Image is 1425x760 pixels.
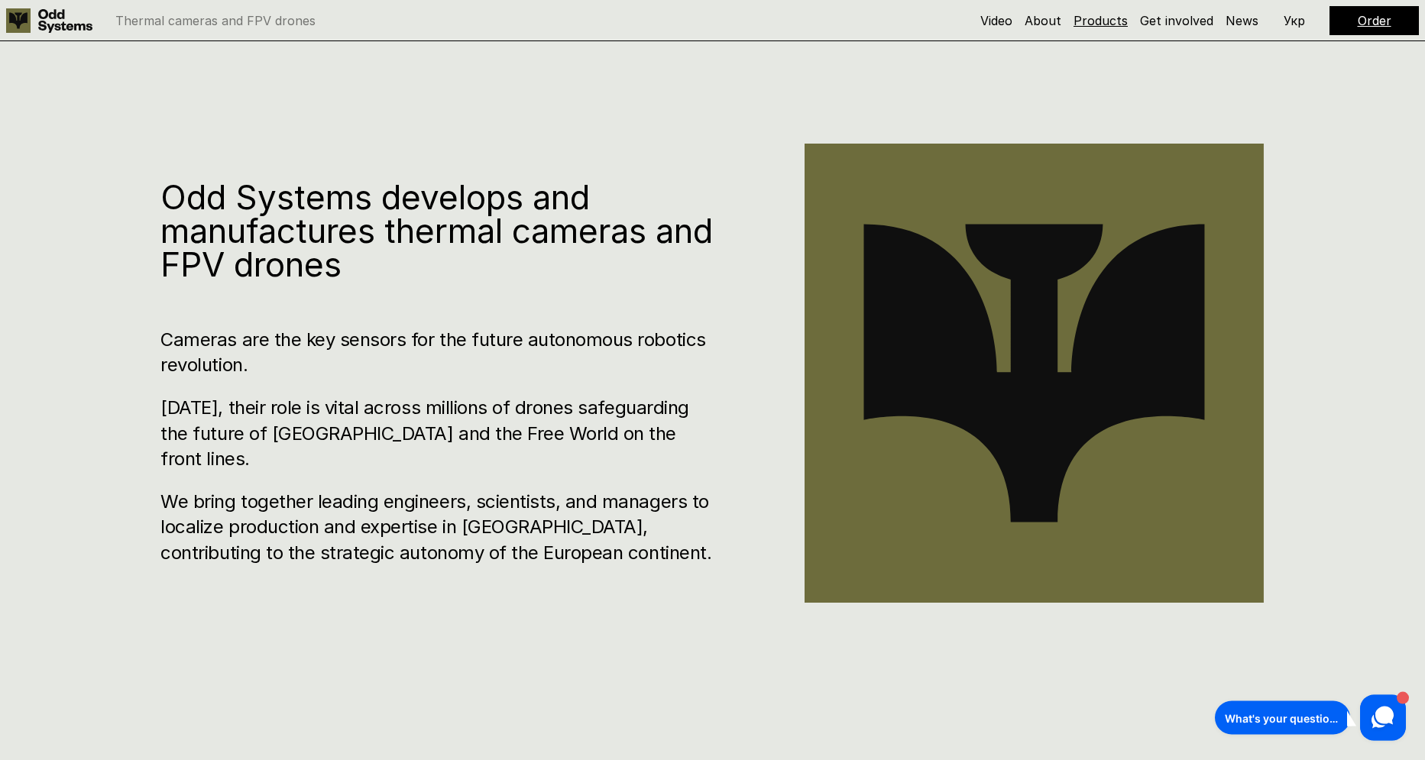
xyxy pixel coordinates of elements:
a: Order [1358,13,1391,28]
h3: Cameras are the key sensors for the future autonomous robotics revolution. [160,327,713,378]
h3: We bring together leading engineers, scientists, and managers to localize production and expertis... [160,489,713,566]
iframe: HelpCrunch [1211,691,1410,745]
a: About [1025,13,1061,28]
p: Thermal cameras and FPV drones [115,15,316,27]
a: Video [980,13,1012,28]
h3: [DATE], their role is vital across millions of drones safeguarding the future of [GEOGRAPHIC_DATA... [160,395,713,472]
a: News [1226,13,1258,28]
a: Products [1074,13,1128,28]
h1: Odd Systems develops and manufactures thermal cameras and FPV drones [160,180,713,281]
p: Укр [1284,15,1305,27]
a: Get involved [1140,13,1213,28]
